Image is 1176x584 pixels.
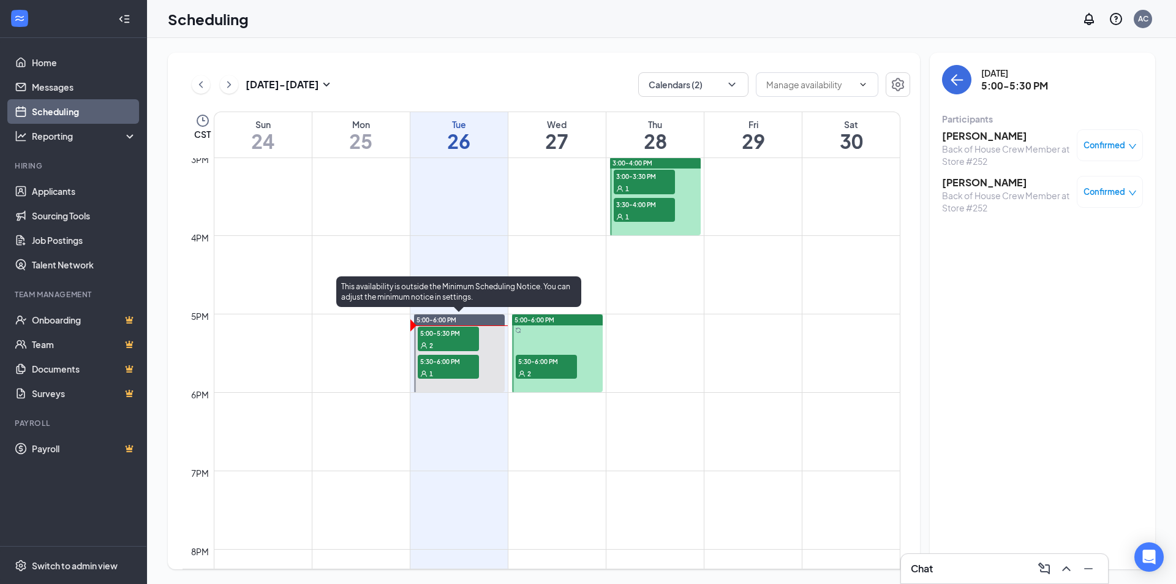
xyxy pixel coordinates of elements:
div: AC [1138,13,1148,24]
div: 5pm [189,309,211,323]
a: August 27, 2025 [508,112,606,157]
span: down [1128,142,1137,151]
div: Hiring [15,161,134,171]
a: TeamCrown [32,332,137,357]
span: 5:00-6:00 PM [514,316,554,324]
svg: ChevronDown [858,80,868,89]
a: PayrollCrown [32,436,137,461]
span: 5:30-6:00 PM [418,355,479,367]
h3: [PERSON_NAME] [942,176,1071,189]
h1: 30 [802,131,900,151]
a: DocumentsCrown [32,357,137,381]
h1: Scheduling [168,9,249,29]
span: 1 [625,184,629,193]
span: 2 [527,370,531,378]
div: Reporting [32,130,137,142]
svg: User [420,342,428,349]
div: Back of House Crew Member at Store #252 [942,143,1071,167]
a: August 28, 2025 [606,112,704,157]
button: ChevronRight [220,75,238,94]
svg: Notifications [1082,12,1096,26]
div: Tue [410,118,508,131]
svg: ComposeMessage [1037,561,1052,576]
div: Mon [312,118,410,131]
h3: [PERSON_NAME] [942,129,1071,143]
svg: User [420,370,428,377]
span: 5:00-6:00 PM [417,316,456,324]
svg: SmallChevronDown [319,77,334,92]
h1: 29 [704,131,802,151]
span: Confirmed [1084,186,1125,198]
h1: 27 [508,131,606,151]
span: 5:00-5:30 PM [418,327,479,339]
svg: Settings [891,77,905,92]
div: 3pm [189,153,211,166]
h1: 25 [312,131,410,151]
a: August 30, 2025 [802,112,900,157]
svg: QuestionInfo [1109,12,1123,26]
svg: ChevronUp [1059,561,1074,576]
div: This availability is outside the Minimum Scheduling Notice. You can adjust the minimum notice in ... [336,276,581,307]
div: Team Management [15,289,134,300]
svg: User [616,213,624,221]
span: 3:30-4:00 PM [614,198,675,210]
span: Confirmed [1084,139,1125,151]
div: 8pm [189,545,211,558]
button: ChevronLeft [192,75,210,94]
span: 1 [625,213,629,221]
span: 1 [429,370,433,378]
button: Calendars (2)ChevronDown [638,72,748,97]
button: Settings [886,72,910,97]
a: Messages [32,75,137,99]
span: 3:00-3:30 PM [614,170,675,182]
svg: ChevronLeft [195,77,207,92]
svg: WorkstreamLogo [13,12,26,25]
button: Minimize [1079,559,1098,578]
span: 2 [429,341,433,350]
span: down [1128,189,1137,197]
div: 7pm [189,466,211,480]
a: SurveysCrown [32,381,137,406]
a: August 26, 2025 [410,112,508,157]
a: Sourcing Tools [32,203,137,228]
svg: Sync [515,327,521,333]
span: 3:00-4:00 PM [612,159,652,167]
div: Fri [704,118,802,131]
span: CST [194,128,211,140]
a: Applicants [32,179,137,203]
svg: Minimize [1081,561,1096,576]
svg: ChevronDown [726,78,738,91]
svg: Analysis [15,130,27,142]
svg: User [518,370,526,377]
div: Back of House Crew Member at Store #252 [942,189,1071,214]
div: Open Intercom Messenger [1134,542,1164,572]
a: Job Postings [32,228,137,252]
a: August 24, 2025 [214,112,312,157]
a: Scheduling [32,99,137,124]
svg: User [616,185,624,192]
div: Switch to admin view [32,559,118,572]
button: ComposeMessage [1035,559,1054,578]
span: 5:30-6:00 PM [516,355,577,367]
h3: 5:00-5:30 PM [981,79,1048,93]
svg: Settings [15,559,27,572]
svg: ArrowLeft [949,72,964,87]
button: ChevronUp [1057,559,1076,578]
div: Sat [802,118,900,131]
div: Sun [214,118,312,131]
svg: Collapse [118,13,130,25]
div: Participants [942,113,1143,125]
button: back-button [942,65,971,94]
h3: Chat [911,562,933,575]
h1: 24 [214,131,312,151]
a: Talent Network [32,252,137,277]
div: Thu [606,118,704,131]
a: OnboardingCrown [32,308,137,332]
input: Manage availability [766,78,853,91]
div: 4pm [189,231,211,245]
div: 6pm [189,388,211,401]
svg: Clock [195,113,210,128]
a: August 29, 2025 [704,112,802,157]
div: Payroll [15,418,134,428]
